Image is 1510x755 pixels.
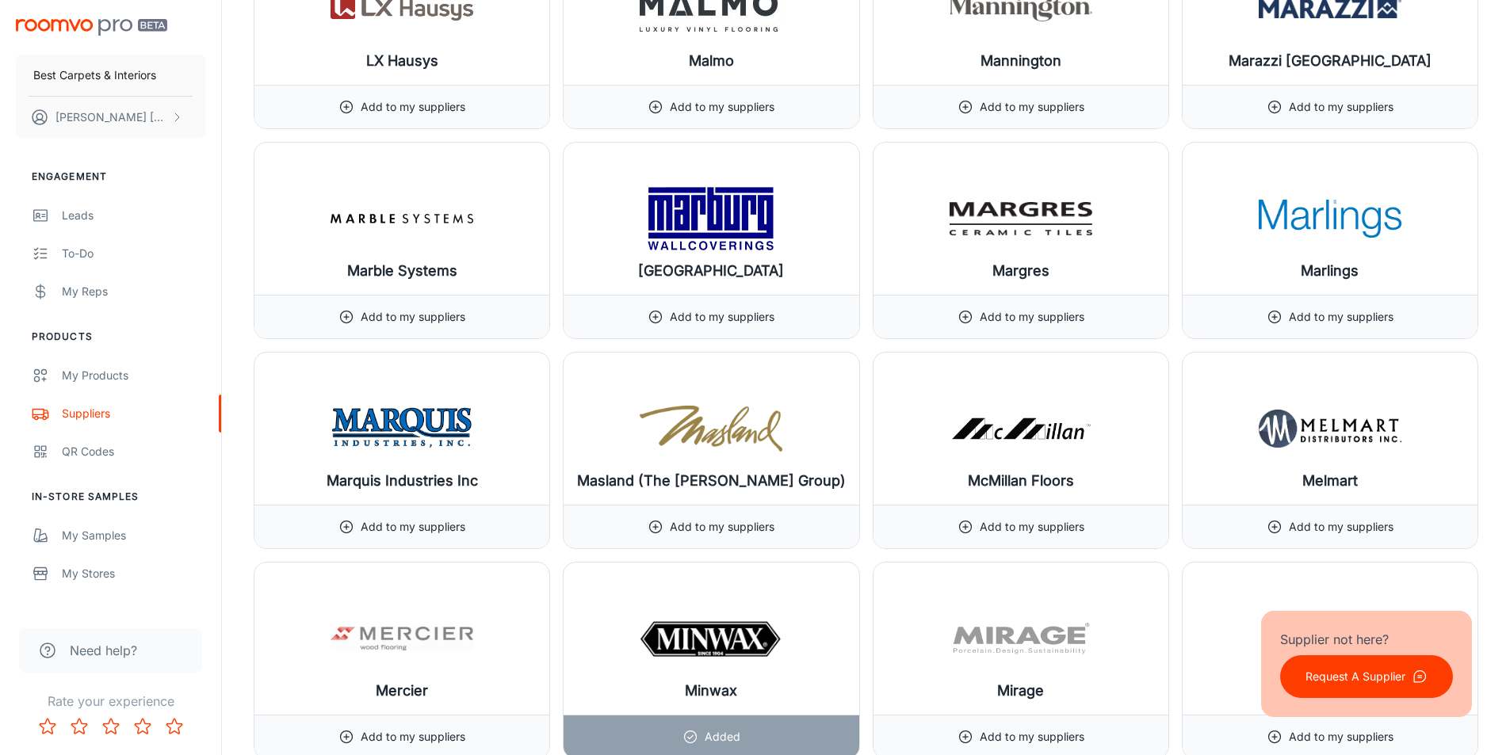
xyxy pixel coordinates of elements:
[670,518,774,536] p: Add to my suppliers
[640,397,782,460] img: Masland (The Dixie Group)
[1259,397,1401,460] img: Melmart
[63,711,95,742] button: Rate 2 star
[13,692,208,711] p: Rate your experience
[950,607,1092,670] img: Mirage
[1280,655,1453,698] button: Request A Supplier
[16,97,205,138] button: [PERSON_NAME] [PERSON_NAME]
[16,19,167,36] img: Roomvo PRO Beta
[950,187,1092,250] img: Margres
[640,607,782,670] img: Minwax
[361,518,465,536] p: Add to my suppliers
[981,50,1061,72] h6: Mannington
[689,50,734,72] h6: Malmo
[685,680,737,702] h6: Minwax
[70,641,137,660] span: Need help?
[62,367,205,384] div: My Products
[331,187,473,250] img: Marble Systems
[1289,308,1393,326] p: Add to my suppliers
[1259,187,1401,250] img: Marlings
[1289,518,1393,536] p: Add to my suppliers
[638,260,784,282] h6: [GEOGRAPHIC_DATA]
[62,207,205,224] div: Leads
[1289,98,1393,116] p: Add to my suppliers
[376,680,428,702] h6: Mercier
[577,470,846,492] h6: Masland (The [PERSON_NAME] Group)
[1280,630,1453,649] p: Supplier not here?
[33,67,156,84] p: Best Carpets & Interiors
[127,711,159,742] button: Rate 4 star
[62,565,205,582] div: My Stores
[62,405,205,422] div: Suppliers
[331,397,473,460] img: Marquis Industries Inc
[331,607,473,670] img: Mercier
[1259,607,1401,670] img: Moduleo
[1229,50,1432,72] h6: Marazzi [GEOGRAPHIC_DATA]
[705,728,740,745] p: Added
[62,283,205,300] div: My Reps
[670,98,774,116] p: Add to my suppliers
[361,728,465,745] p: Add to my suppliers
[55,109,167,126] p: [PERSON_NAME] [PERSON_NAME]
[997,680,1044,702] h6: Mirage
[366,50,438,72] h6: LX Hausys
[670,308,774,326] p: Add to my suppliers
[1302,470,1358,492] h6: Melmart
[361,98,465,116] p: Add to my suppliers
[980,518,1084,536] p: Add to my suppliers
[159,711,190,742] button: Rate 5 star
[62,443,205,460] div: QR Codes
[980,728,1084,745] p: Add to my suppliers
[980,98,1084,116] p: Add to my suppliers
[968,470,1074,492] h6: McMillan Floors
[62,527,205,544] div: My Samples
[950,397,1092,460] img: McMillan Floors
[95,711,127,742] button: Rate 3 star
[992,260,1049,282] h6: Margres
[1289,728,1393,745] p: Add to my suppliers
[327,470,478,492] h6: Marquis Industries Inc
[980,308,1084,326] p: Add to my suppliers
[640,187,782,250] img: Marburg
[1305,668,1405,685] p: Request A Supplier
[16,55,205,96] button: Best Carpets & Interiors
[32,711,63,742] button: Rate 1 star
[347,260,457,282] h6: Marble Systems
[1301,260,1359,282] h6: Marlings
[62,245,205,262] div: To-do
[361,308,465,326] p: Add to my suppliers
